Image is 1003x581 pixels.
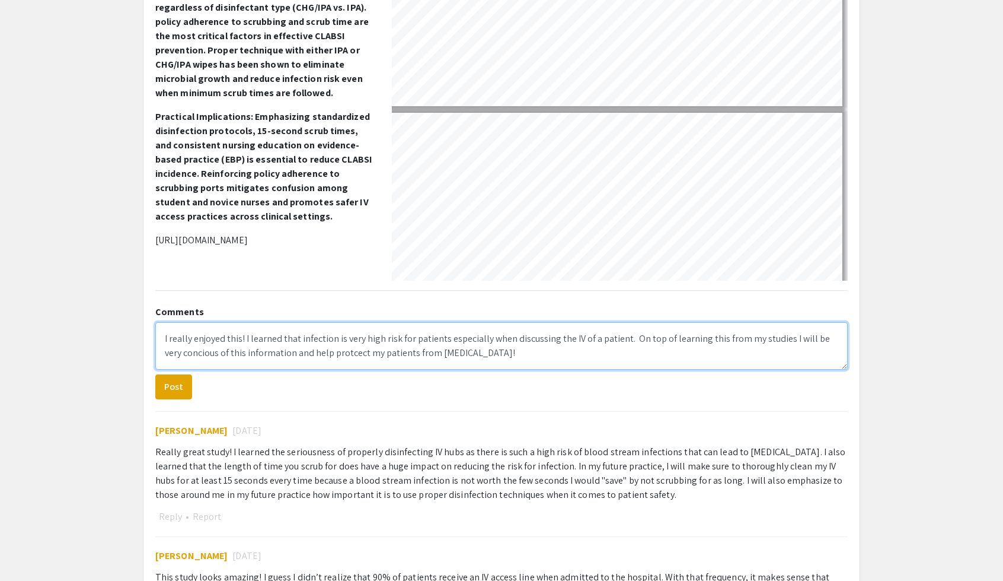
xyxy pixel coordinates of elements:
strong: Practical Implications: Emphasizing standardized disinfection protocols, 15-second scrub times, a... [155,110,372,223]
div: • [155,509,848,525]
span: [DATE] [232,549,261,563]
button: Report [189,509,225,525]
div: Page 2 [154,107,848,502]
button: Post [155,374,192,399]
button: Reply [155,509,186,525]
span: [PERSON_NAME] [155,424,228,437]
iframe: Chat [9,528,50,572]
span: [PERSON_NAME] [155,550,228,562]
div: Really great study! I learned the seriousness of properly disinfecting IV hubs as there is such a... [155,445,848,502]
h2: Comments [155,306,848,318]
span: [DATE] [232,424,261,438]
p: [URL][DOMAIN_NAME] [155,233,374,247]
